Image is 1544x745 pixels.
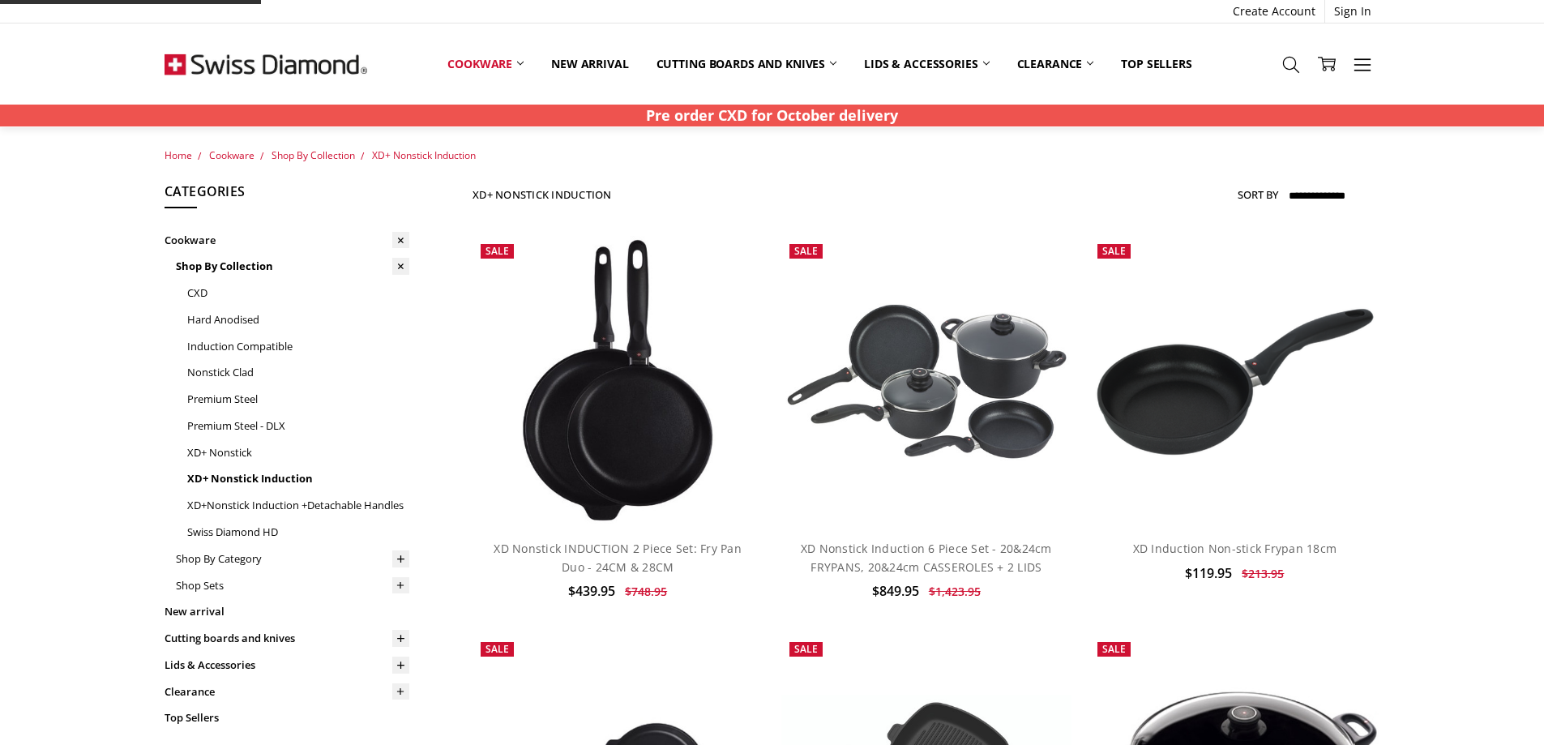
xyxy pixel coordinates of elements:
[165,24,367,105] img: Free Shipping On Every Order
[187,333,409,360] a: Induction Compatible
[176,253,409,280] a: Shop By Collection
[187,439,409,466] a: XD+ Nonstick
[1102,244,1126,258] span: Sale
[176,546,409,572] a: Shop By Category
[1089,300,1379,463] img: XD Induction Non-stick Frypan 18cm
[1089,236,1379,526] a: XD Induction Non-stick Frypan 18cm
[1107,46,1205,82] a: Top Sellers
[473,236,763,526] a: XD Nonstick INDUCTION 2 Piece Set: Fry Pan Duo - 24CM & 28CM
[272,148,355,162] a: Shop By Collection
[176,572,409,599] a: Shop Sets
[568,582,615,600] span: $439.95
[187,280,409,306] a: CXD
[165,182,409,209] h5: Categories
[372,148,476,162] a: XD+ Nonstick Induction
[165,704,409,731] a: Top Sellers
[187,306,409,333] a: Hard Anodised
[209,148,254,162] a: Cookware
[165,679,409,705] a: Clearance
[1003,46,1108,82] a: Clearance
[801,541,1052,574] a: XD Nonstick Induction 6 Piece Set - 20&24cm FRYPANS, 20&24cm CASSEROLES + 2 LIDS
[781,299,1071,462] img: XD Nonstick Induction 6 Piece Set - 20&24cm FRYPANS, 20&24cm CASSEROLES + 2 LIDS
[537,46,642,82] a: New arrival
[929,584,981,599] span: $1,423.95
[1102,642,1126,656] span: Sale
[485,244,509,258] span: Sale
[485,642,509,656] span: Sale
[187,519,409,546] a: Swiss Diamond HD
[781,236,1071,526] a: XD Nonstick Induction 6 Piece Set - 20&24cm FRYPANS, 20&24cm CASSEROLES + 2 LIDS
[165,598,409,625] a: New arrival
[850,46,1003,82] a: Lids & Accessories
[187,413,409,439] a: Premium Steel - DLX
[165,227,409,254] a: Cookware
[643,46,851,82] a: Cutting boards and knives
[434,46,537,82] a: Cookware
[1133,541,1337,556] a: XD Induction Non-stick Frypan 18cm
[187,359,409,386] a: Nonstick Clad
[1185,564,1232,582] span: $119.95
[187,386,409,413] a: Premium Steel
[165,625,409,652] a: Cutting boards and knives
[187,465,409,492] a: XD+ Nonstick Induction
[473,188,612,201] h1: XD+ Nonstick Induction
[625,584,667,599] span: $748.95
[872,582,919,600] span: $849.95
[187,492,409,519] a: XD+Nonstick Induction +Detachable Handles
[494,541,742,574] a: XD Nonstick INDUCTION 2 Piece Set: Fry Pan Duo - 24CM & 28CM
[794,642,818,656] span: Sale
[517,236,718,526] img: XD Nonstick INDUCTION 2 Piece Set: Fry Pan Duo - 24CM & 28CM
[794,244,818,258] span: Sale
[646,105,898,125] strong: Pre order CXD for October delivery
[1242,566,1284,581] span: $213.95
[165,652,409,679] a: Lids & Accessories
[165,148,192,162] a: Home
[1238,182,1278,208] label: Sort By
